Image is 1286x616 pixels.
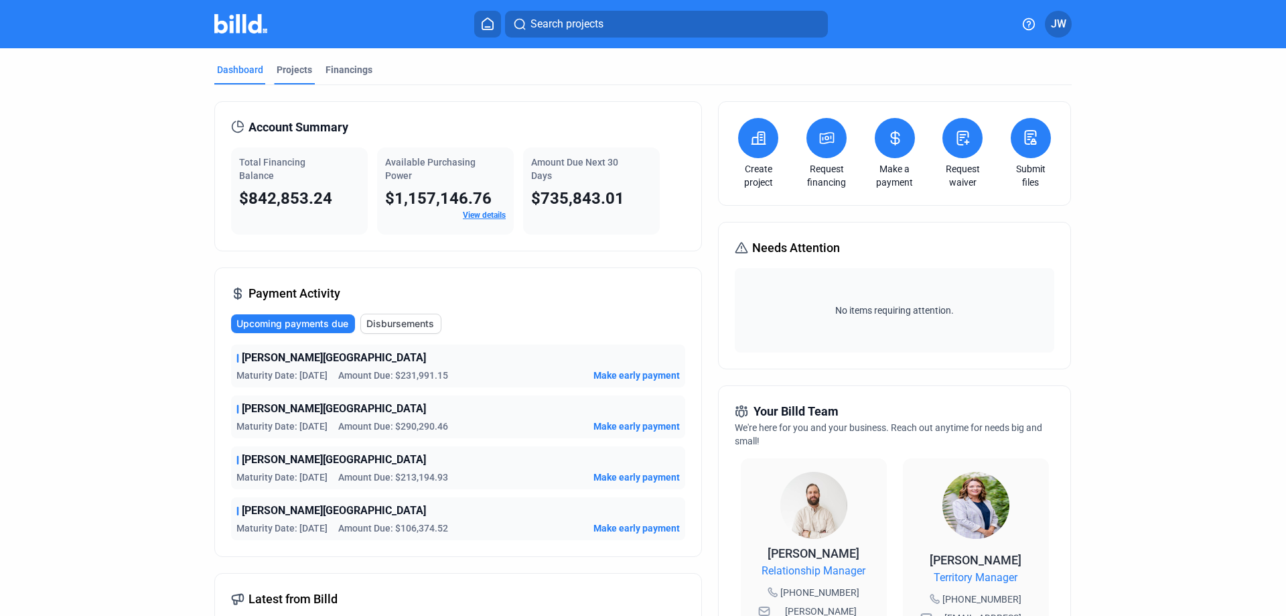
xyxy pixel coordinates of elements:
[248,590,338,609] span: Latest from Billd
[236,521,328,535] span: Maturity Date: [DATE]
[242,503,426,519] span: [PERSON_NAME][GEOGRAPHIC_DATA]
[338,420,448,433] span: Amount Due: $290,290.46
[942,593,1021,606] span: [PHONE_NUMBER]
[236,420,328,433] span: Maturity Date: [DATE]
[530,16,603,32] span: Search projects
[242,452,426,468] span: [PERSON_NAME][GEOGRAPHIC_DATA]
[505,11,828,38] button: Search projects
[942,472,1009,539] img: Territory Manager
[803,162,850,189] a: Request financing
[385,157,476,181] span: Available Purchasing Power
[338,369,448,382] span: Amount Due: $231,991.15
[1051,16,1066,32] span: JW
[231,314,355,333] button: Upcoming payments due
[1007,162,1054,189] a: Submit files
[593,420,680,433] button: Make early payment
[871,162,918,189] a: Make a payment
[248,118,348,137] span: Account Summary
[236,317,348,330] span: Upcoming payments due
[248,284,340,303] span: Payment Activity
[463,210,506,220] a: View details
[338,471,448,484] span: Amount Due: $213,194.93
[593,521,680,535] button: Make early payment
[754,402,839,421] span: Your Billd Team
[752,239,840,257] span: Needs Attention
[593,369,680,382] button: Make early payment
[780,472,847,539] img: Relationship Manager
[242,401,426,417] span: [PERSON_NAME][GEOGRAPHIC_DATA]
[338,521,448,535] span: Amount Due: $106,374.52
[1045,11,1072,38] button: JW
[735,422,1042,446] span: We're here for you and your business. Reach out anytime for needs big and small!
[762,563,865,579] span: Relationship Manager
[236,471,328,484] span: Maturity Date: [DATE]
[740,304,1048,317] span: No items requiring attention.
[242,350,426,366] span: [PERSON_NAME][GEOGRAPHIC_DATA]
[934,570,1017,586] span: Territory Manager
[217,63,263,76] div: Dashboard
[326,63,372,76] div: Financings
[531,189,624,208] span: $735,843.01
[214,14,267,34] img: Billd Company Logo
[277,63,312,76] div: Projects
[385,189,492,208] span: $1,157,146.76
[366,317,434,330] span: Disbursements
[930,553,1021,567] span: [PERSON_NAME]
[239,189,332,208] span: $842,853.24
[593,471,680,484] button: Make early payment
[768,546,859,560] span: [PERSON_NAME]
[239,157,305,181] span: Total Financing Balance
[939,162,986,189] a: Request waiver
[531,157,618,181] span: Amount Due Next 30 Days
[780,586,859,599] span: [PHONE_NUMBER]
[735,162,782,189] a: Create project
[236,369,328,382] span: Maturity Date: [DATE]
[360,314,441,334] button: Disbursements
